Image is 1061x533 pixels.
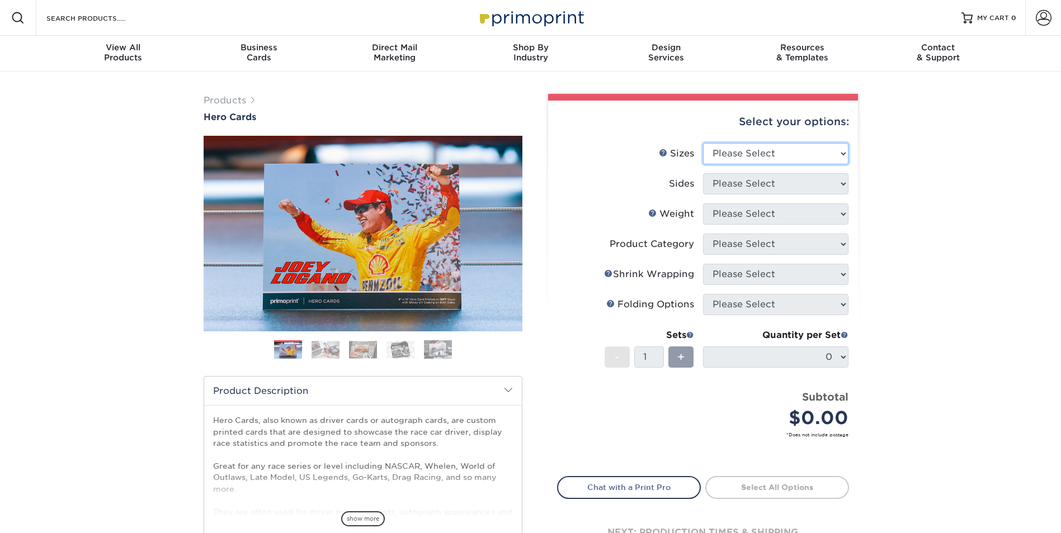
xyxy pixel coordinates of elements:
a: Select All Options [705,476,849,498]
div: Product Category [610,237,694,251]
div: Sets [605,329,694,342]
div: Select your options: [557,101,849,143]
strong: Subtotal [802,391,848,403]
span: MY CART [977,13,1009,23]
div: Marketing [327,42,463,63]
div: Folding Options [606,298,694,311]
a: BusinessCards [191,36,327,72]
div: & Templates [734,42,870,63]
a: Direct MailMarketing [327,36,463,72]
div: & Support [870,42,1006,63]
span: + [677,349,685,365]
div: Quantity per Set [703,329,848,342]
span: Direct Mail [327,42,463,53]
img: Hero Cards 05 [424,340,452,359]
a: Shop ByIndustry [463,36,598,72]
img: Hero Cards 04 [386,341,414,358]
span: - [615,349,620,365]
span: Business [191,42,327,53]
span: 0 [1011,14,1016,22]
a: Chat with a Print Pro [557,476,701,498]
a: Hero Cards [204,112,522,122]
img: Hero Cards 01 [274,342,302,359]
input: SEARCH PRODUCTS..... [45,11,154,25]
span: View All [55,42,191,53]
a: Contact& Support [870,36,1006,72]
span: show more [341,511,385,526]
span: Shop By [463,42,598,53]
span: Contact [870,42,1006,53]
div: Weight [648,207,694,221]
img: Primoprint [475,6,587,30]
span: Resources [734,42,870,53]
div: Industry [463,42,598,63]
div: Shrink Wrapping [604,268,694,281]
iframe: Google Customer Reviews [3,499,95,529]
a: Resources& Templates [734,36,870,72]
a: Products [204,95,246,106]
small: *Does not include postage [566,431,848,438]
div: Cards [191,42,327,63]
a: View AllProducts [55,36,191,72]
img: Hero Cards 01 [204,134,522,334]
div: $0.00 [711,404,848,431]
h2: Product Description [204,377,522,405]
div: Sides [669,177,694,191]
img: Hero Cards 03 [349,341,377,358]
a: DesignServices [598,36,734,72]
div: Services [598,42,734,63]
div: Sizes [659,147,694,160]
span: Design [598,42,734,53]
div: Products [55,42,191,63]
img: Hero Cards 02 [312,341,339,358]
